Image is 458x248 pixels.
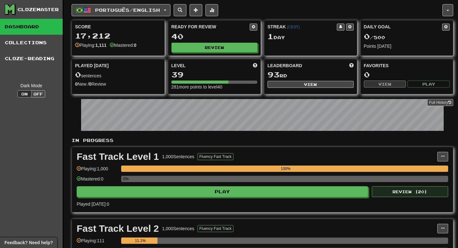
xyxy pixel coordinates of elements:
span: Português / English [95,7,160,13]
div: 11.1% [123,237,157,244]
button: Review [171,43,258,52]
button: View [364,81,406,88]
button: On [17,90,31,97]
button: Fluency Fast Track [198,153,233,160]
div: Ready for Review [171,24,250,30]
a: Full History [427,99,453,106]
div: Day [267,32,354,41]
button: Play [77,186,368,197]
button: More stats [205,4,218,16]
div: 281 more points to level 40 [171,84,258,90]
div: sentences [75,71,161,79]
div: Playing: 111 [77,237,118,248]
span: 0 [364,32,370,41]
div: Favorites [364,62,450,69]
div: 39 [171,71,258,79]
div: 17,212 [75,32,161,40]
button: Off [31,90,45,97]
div: Mastered: 0 [77,176,118,186]
span: Score more points to level up [253,62,257,69]
div: 1,000 Sentences [162,225,194,232]
span: Open feedback widget [4,239,53,246]
span: / 500 [364,35,385,40]
p: In Progress [72,137,453,144]
strong: 0 [75,81,78,87]
button: Português/English [72,4,170,16]
span: Level [171,62,186,69]
div: 0 [364,71,450,79]
span: 93 [267,70,280,79]
button: View [267,81,354,88]
button: Search sentences [174,4,186,16]
span: 0 [75,70,81,79]
div: Points [DATE] [364,43,450,49]
div: Score [75,24,161,30]
div: Mastered: [110,42,136,48]
div: Playing: 1,000 [77,166,118,176]
div: Daily Goal [364,24,442,31]
div: New / Review [75,81,161,87]
div: 40 [171,32,258,40]
div: Playing: [75,42,107,48]
span: Played [DATE] [75,62,109,69]
button: Review (20) [372,186,448,197]
a: (CEST) [287,25,300,29]
span: Leaderboard [267,62,302,69]
div: Fast Track Level 1 [77,152,159,161]
span: 1 [267,32,274,41]
span: Played [DATE]: 0 [77,202,109,207]
button: Add sentence to collection [190,4,202,16]
div: Dark Mode [5,82,58,89]
div: Streak [267,24,337,30]
strong: 0 [134,43,136,48]
div: rd [267,71,354,79]
div: Fast Track Level 2 [77,224,159,233]
span: This week in points, UTC [349,62,354,69]
button: Fluency Fast Track [198,225,233,232]
div: 100% [123,166,448,172]
div: Clozemaster [17,6,59,13]
div: 1,000 Sentences [162,153,194,160]
button: Play [407,81,450,88]
strong: 0 [89,81,92,87]
strong: 1,111 [95,43,107,48]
